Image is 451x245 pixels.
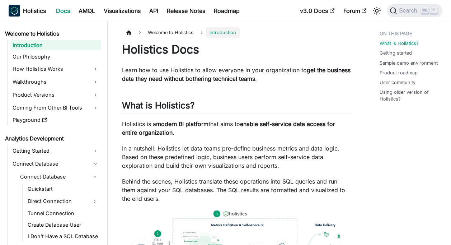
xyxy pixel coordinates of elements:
[10,52,101,62] a: Our Philosophy
[296,5,339,17] a: v3.0 Docs
[9,5,20,17] img: Holistics
[122,144,351,170] p: In a nutshell: Holistics let data teams pre-define business metrics and data logic. Based on thes...
[10,63,101,75] a: How Holistics Works
[380,89,440,102] a: Using older version of Holistics?
[23,6,46,15] b: Holistics
[25,208,101,218] a: Tunnel Connection
[163,5,210,17] a: Release Notes
[10,76,101,88] a: Walkthroughs
[25,195,88,207] a: Direct Connection
[25,184,101,194] a: Quickstart
[18,171,88,182] a: Connect Database
[380,69,418,76] a: Product roadmap
[380,60,438,66] a: Sample demo environment
[144,27,197,38] span: Welcome to Holistics
[10,158,101,170] a: Connect Database
[156,120,208,128] strong: modern BI platform
[9,5,46,17] a: HolisticsHolistics
[122,27,351,38] nav: Breadcrumbs
[25,231,101,241] a: I Don't Have a SQL Database
[122,27,136,38] a: Home page
[387,4,442,17] button: Search (Ctrl+K)
[3,29,101,39] a: Welcome to Holistics
[371,5,382,17] button: Switch between dark and light mode (currently light mode)
[210,5,244,17] a: Roadmap
[74,5,99,17] a: AMQL
[122,100,351,114] h2: What is Holistics?
[145,5,163,17] a: API
[25,220,101,230] a: Create Database User
[122,66,351,83] p: Learn how to use Holistics to allow everyone in your organization to .
[10,115,101,125] a: Playground
[10,89,101,101] a: Product Versions
[99,5,145,17] a: Visualizations
[339,5,371,17] a: Forum
[10,40,101,50] a: Introduction
[10,145,101,157] a: Getting Started
[10,102,101,114] a: Coming From Other BI Tools
[380,79,415,86] a: User community
[88,195,101,207] button: Expand sidebar category 'Direct Connection'
[430,7,437,14] kbd: K
[52,5,74,17] a: Docs
[88,171,101,182] button: Collapse sidebar category 'Connect Database'
[206,27,240,38] span: Introduction
[122,120,351,137] p: Holistics is a that aims to .
[3,134,101,144] a: Analytics Development
[380,40,419,47] a: What is Holistics?
[122,42,351,57] h1: Holistics Docs
[397,8,422,14] span: Search
[380,50,412,56] a: Getting started
[122,177,351,203] p: Behind the scenes, Holistics translate these operations into SQL queries and run them against you...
